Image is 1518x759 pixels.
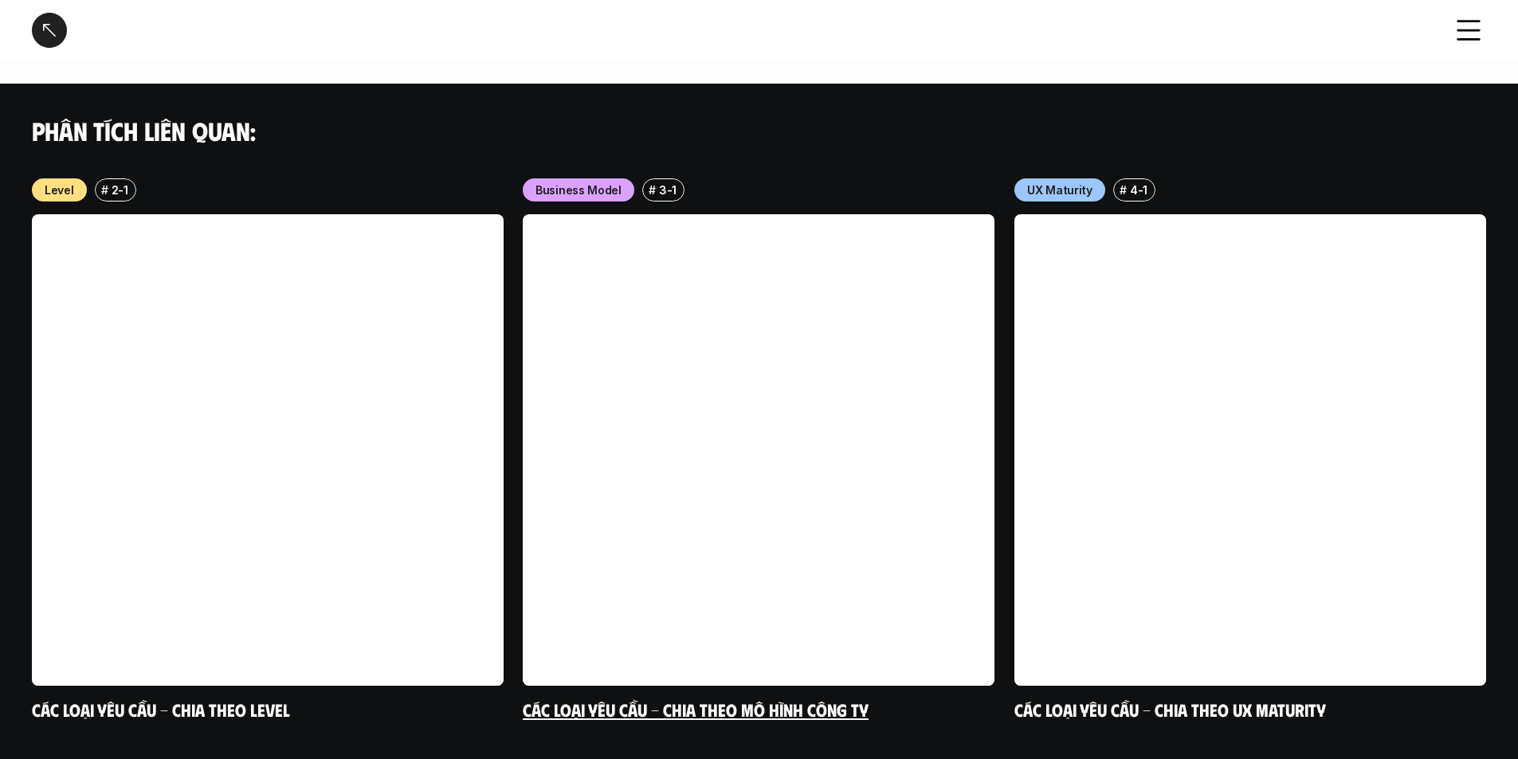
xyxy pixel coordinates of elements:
[1014,698,1326,720] a: Các loại yêu cầu - Chia theo UX Maturity
[1130,182,1147,198] p: 4-1
[523,698,869,720] a: Các loại yêu cầu - Chia theo mô hình công ty
[535,182,622,198] p: Business Model
[32,698,290,720] a: Các loại yêu cầu - Chia theo level
[659,182,677,198] p: 3-1
[649,184,656,196] h6: #
[101,184,108,196] h6: #
[32,115,1486,146] h4: Phân tích liên quan:
[112,182,128,198] p: 2-1
[45,182,74,198] p: Level
[1027,182,1092,198] p: UX Maturity
[1119,184,1126,196] h6: #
